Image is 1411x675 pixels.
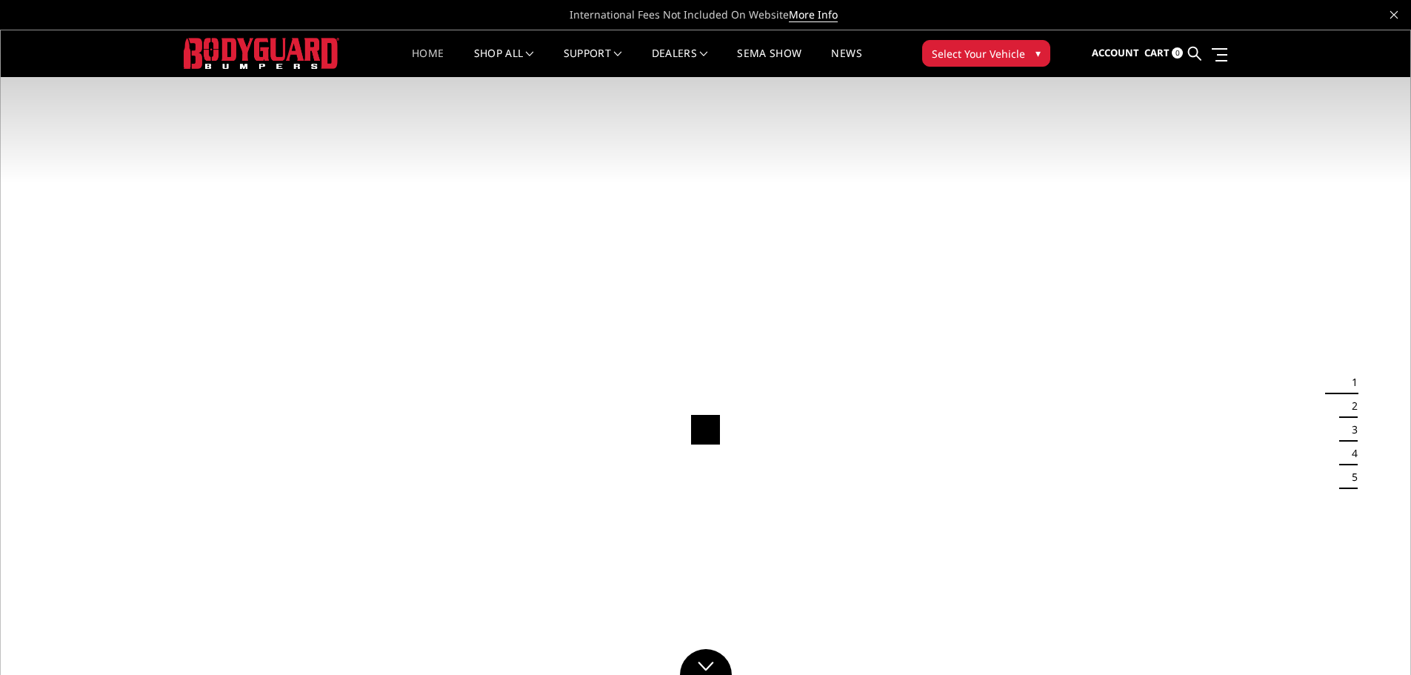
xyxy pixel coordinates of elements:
a: Support [564,48,622,77]
span: Account [1092,46,1139,59]
button: 2 of 5 [1343,394,1358,418]
a: Account [1092,33,1139,73]
a: Cart 0 [1144,33,1183,73]
button: 5 of 5 [1343,465,1358,489]
span: ▾ [1035,45,1041,61]
a: Click to Down [680,649,732,675]
span: 0 [1172,47,1183,59]
button: 3 of 5 [1343,418,1358,442]
a: More Info [789,7,838,22]
span: Cart [1144,46,1170,59]
button: 4 of 5 [1343,442,1358,465]
button: Select Your Vehicle [922,40,1050,67]
a: SEMA Show [737,48,801,77]
button: 1 of 5 [1343,370,1358,394]
a: Home [412,48,444,77]
a: News [831,48,861,77]
img: BODYGUARD BUMPERS [184,38,339,68]
a: Dealers [652,48,708,77]
span: Select Your Vehicle [932,46,1025,61]
a: shop all [474,48,534,77]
